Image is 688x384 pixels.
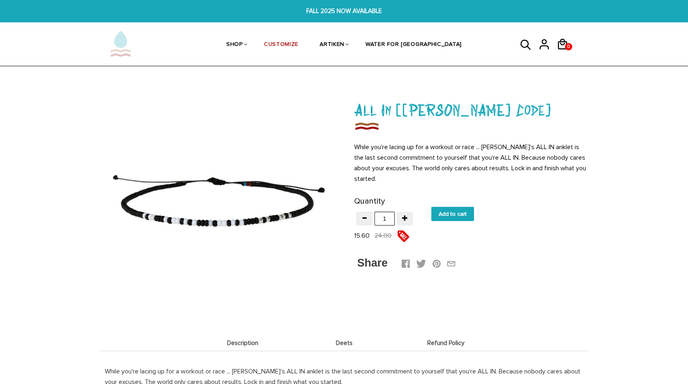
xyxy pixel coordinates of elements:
span: 0 [565,41,572,52]
a: 0 [556,53,575,54]
span: Description [194,340,291,347]
img: All In [Morse Code] [100,82,334,316]
a: ARTIKEN [320,24,344,67]
img: sale5.png [397,230,409,242]
span: 15.60 [354,232,370,240]
p: While you're lacing up for a workout or race ... [PERSON_NAME]'s ALL IN anklet is the last second... [354,142,588,184]
img: All In [Morse Code] [354,120,379,132]
a: SHOP [226,24,243,67]
span: 24.00 [374,230,392,241]
span: FALL 2025 NOW AVAILABLE [211,7,477,16]
span: Share [357,257,388,269]
label: Quantity [354,195,385,208]
span: Deets [295,340,393,347]
h1: All In [[PERSON_NAME] Code] [354,99,588,120]
input: Add to cart [431,207,474,221]
span: Refund Policy [397,340,494,347]
a: CUSTOMIZE [264,24,299,67]
a: WATER FOR [GEOGRAPHIC_DATA] [366,24,462,67]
